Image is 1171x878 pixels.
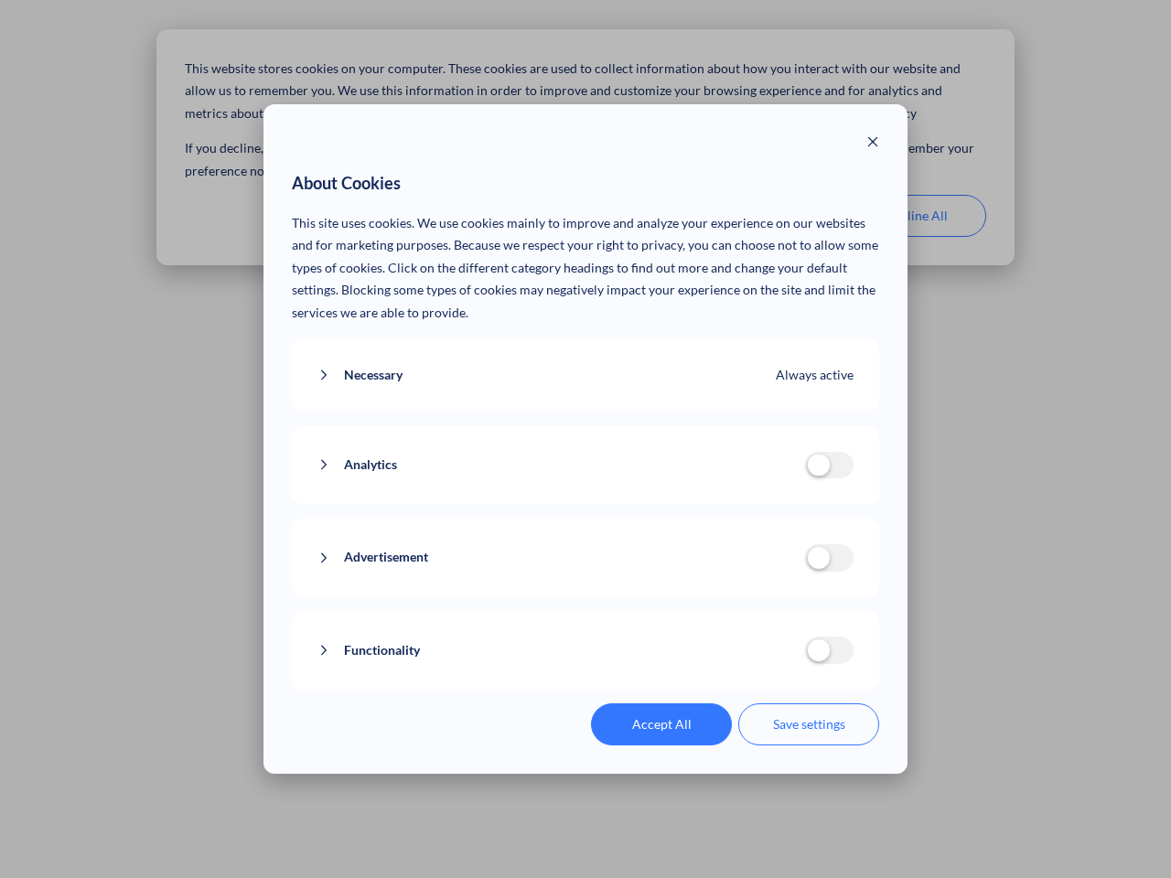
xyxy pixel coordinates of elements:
[317,639,805,662] button: Functionality
[866,133,879,155] button: Close modal
[317,546,805,569] button: Advertisement
[344,454,397,476] span: Analytics
[317,454,805,476] button: Analytics
[776,364,854,387] span: Always active
[738,703,879,745] button: Save settings
[344,364,403,387] span: Necessary
[591,703,732,745] button: Accept All
[317,364,777,387] button: Necessary
[344,546,428,569] span: Advertisement
[1080,790,1171,878] iframe: Chat Widget
[292,212,880,325] p: This site uses cookies. We use cookies mainly to improve and analyze your experience on our websi...
[344,639,420,662] span: Functionality
[292,169,401,198] span: About Cookies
